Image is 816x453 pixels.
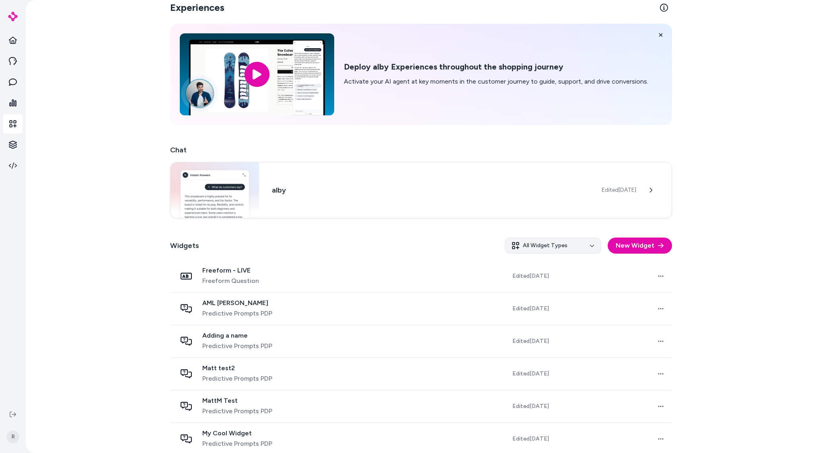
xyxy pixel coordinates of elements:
[202,429,272,437] span: My Cool Widget
[344,77,648,86] p: Activate your AI agent at key moments in the customer journey to guide, support, and drive conver...
[202,299,272,307] span: AML [PERSON_NAME]
[170,144,672,156] h2: Chat
[272,184,588,196] h3: alby
[171,162,259,218] img: Chat widget
[512,272,549,280] span: Edited [DATE]
[170,162,672,218] a: Chat widgetalbyEdited[DATE]
[5,424,21,450] button: R
[512,337,549,345] span: Edited [DATE]
[8,12,18,21] img: alby Logo
[202,309,272,318] span: Predictive Prompts PDP
[170,240,199,251] h2: Widgets
[202,406,272,416] span: Predictive Prompts PDP
[344,62,648,72] h2: Deploy alby Experiences throughout the shopping journey
[6,430,19,443] span: R
[202,439,272,449] span: Predictive Prompts PDP
[512,305,549,313] span: Edited [DATE]
[505,238,601,254] button: All Widget Types
[602,186,636,194] span: Edited [DATE]
[202,364,272,372] span: Matt test2
[202,397,272,405] span: MattM Test
[202,332,272,340] span: Adding a name
[202,266,259,275] span: Freeform - LIVE
[608,238,672,254] button: New Widget
[202,276,259,286] span: Freeform Question
[512,402,549,410] span: Edited [DATE]
[512,435,549,443] span: Edited [DATE]
[170,1,224,14] h2: Experiences
[202,341,272,351] span: Predictive Prompts PDP
[512,370,549,378] span: Edited [DATE]
[202,374,272,383] span: Predictive Prompts PDP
